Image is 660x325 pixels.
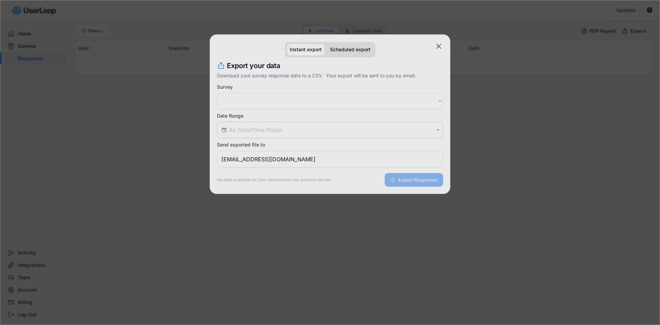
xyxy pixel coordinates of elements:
[437,127,440,133] text: 
[435,127,441,133] button: 
[217,142,265,148] div: Send exported file to
[398,177,438,182] span: Export Responses
[229,127,433,133] input: Air Date/Time Picker
[227,61,280,71] h4: Export your data
[217,84,233,90] div: Survey
[385,173,443,187] button: Export Responses
[434,42,443,51] button: 
[436,42,441,51] text: 
[217,72,443,79] div: Download your survey response data to a CSV. Your export will be sent to you by email.
[221,127,227,133] button: 
[222,127,227,133] text: 
[330,47,371,53] div: Scheduled export
[290,47,322,53] div: Instant export
[217,178,330,182] div: No data available for your selected survey and time period
[217,113,243,119] div: Date Range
